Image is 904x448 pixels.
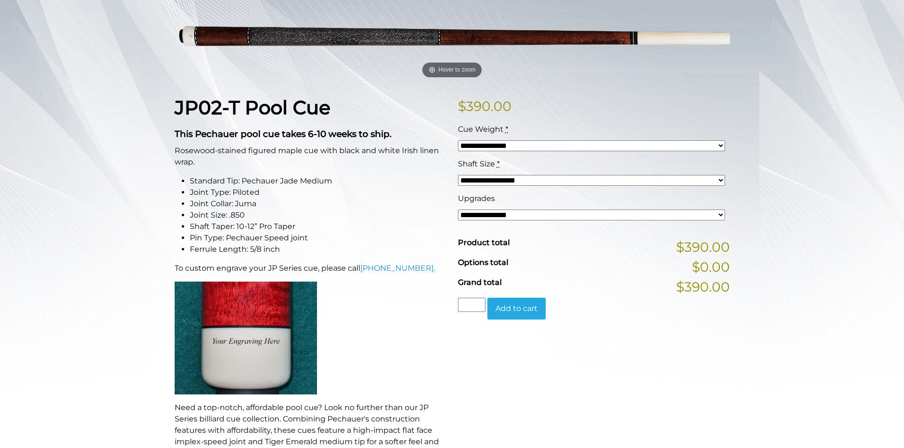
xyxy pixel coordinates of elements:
[190,187,447,198] li: Joint Type: Piloted
[190,210,447,221] li: Joint Size: .850
[175,263,447,274] p: To custom engrave your JP Series cue, please call
[458,258,508,267] span: Options total
[175,282,317,394] img: An image of a cue butt with the words "YOUR ENGRAVING HERE".
[458,238,510,247] span: Product total
[190,221,447,232] li: Shaft Taper: 10-12” Pro Taper
[175,128,391,139] strong: This Pechauer pool cue takes 6-10 weeks to ship.
[458,194,495,203] span: Upgrades
[190,198,447,210] li: Joint Collar: Juma
[458,159,495,168] span: Shaft Size
[458,278,502,287] span: Grand total
[190,232,447,244] li: Pin Type: Pechauer Speed joint
[676,277,730,297] span: $390.00
[190,175,447,187] li: Standard Tip: Pechauer Jade Medium
[458,98,512,114] bdi: 390.00
[487,298,546,320] button: Add to cart
[676,237,730,257] span: $390.00
[190,244,447,255] li: Ferrule Length: 5/8 inch
[175,145,447,168] p: Rosewood-stained figured maple cue with black and white Irish linen wrap.
[458,298,485,312] input: Product quantity
[505,125,508,134] abbr: required
[458,98,466,114] span: $
[175,96,330,119] strong: JP02-T Pool Cue
[692,257,730,277] span: $0.00
[458,125,503,134] span: Cue Weight
[497,159,500,168] abbr: required
[360,264,435,273] a: [PHONE_NUMBER].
